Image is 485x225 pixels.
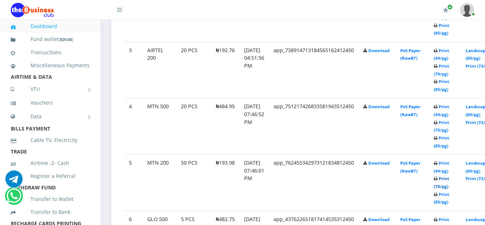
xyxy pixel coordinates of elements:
[269,42,358,97] td: app_738914713184565162412450
[240,98,269,153] td: [DATE] 07:46:52 PM
[447,4,453,10] span: Renew/Upgrade Subscription
[368,217,390,222] a: Download
[143,154,176,210] td: MTN 200
[240,154,269,210] td: [DATE] 07:46:01 PM
[368,104,390,109] a: Download
[143,42,176,97] td: AIRTEL 200
[11,57,90,74] a: Miscellaneous Payments
[11,18,90,35] a: Dashboard
[434,160,449,174] a: Print (44/pg)
[6,193,21,205] a: Chat for support
[269,98,358,153] td: app_751217426833581943512450
[434,23,449,36] a: Print (85/pg)
[368,160,390,166] a: Download
[434,48,449,61] a: Print (44/pg)
[434,135,449,148] a: Print (85/pg)
[11,31,90,48] a: Fund wallet[829.68]
[434,63,449,77] a: Print (70/pg)
[400,160,420,174] a: PoS Paper (RawBT)
[443,7,448,13] i: Renew/Upgrade Subscription
[434,176,449,189] a: Print (70/pg)
[11,44,90,61] a: Transactions
[11,191,90,207] a: Transfer to Wallet
[11,3,54,17] img: Logo
[11,107,90,125] a: Data
[211,42,239,97] td: ₦192.76
[143,98,176,153] td: MTN 500
[400,48,420,61] a: PoS Paper (RawBT)
[434,79,449,92] a: Print (85/pg)
[11,132,90,148] a: Cable TV, Electricity
[460,3,474,17] img: User
[240,42,269,97] td: [DATE] 04:51:56 PM
[59,37,73,42] small: [ ]
[368,48,390,53] a: Download
[434,104,449,117] a: Print (44/pg)
[5,176,23,188] a: Chat for support
[269,154,358,210] td: app_762455342973121834812450
[211,154,239,210] td: ₦193.98
[125,42,142,97] td: 3
[11,204,90,220] a: Transfer to Bank
[177,98,211,153] td: 20 PCS
[11,155,90,171] a: Airtime -2- Cash
[125,154,142,210] td: 5
[11,80,90,98] a: VTU
[211,98,239,153] td: ₦484.95
[60,37,72,42] b: 829.68
[400,104,420,117] a: PoS Paper (RawBT)
[11,168,90,184] a: Register a Referral
[125,98,142,153] td: 4
[434,192,449,205] a: Print (85/pg)
[434,120,449,133] a: Print (70/pg)
[177,154,211,210] td: 50 PCS
[11,95,90,111] a: Vouchers
[177,42,211,97] td: 20 PCS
